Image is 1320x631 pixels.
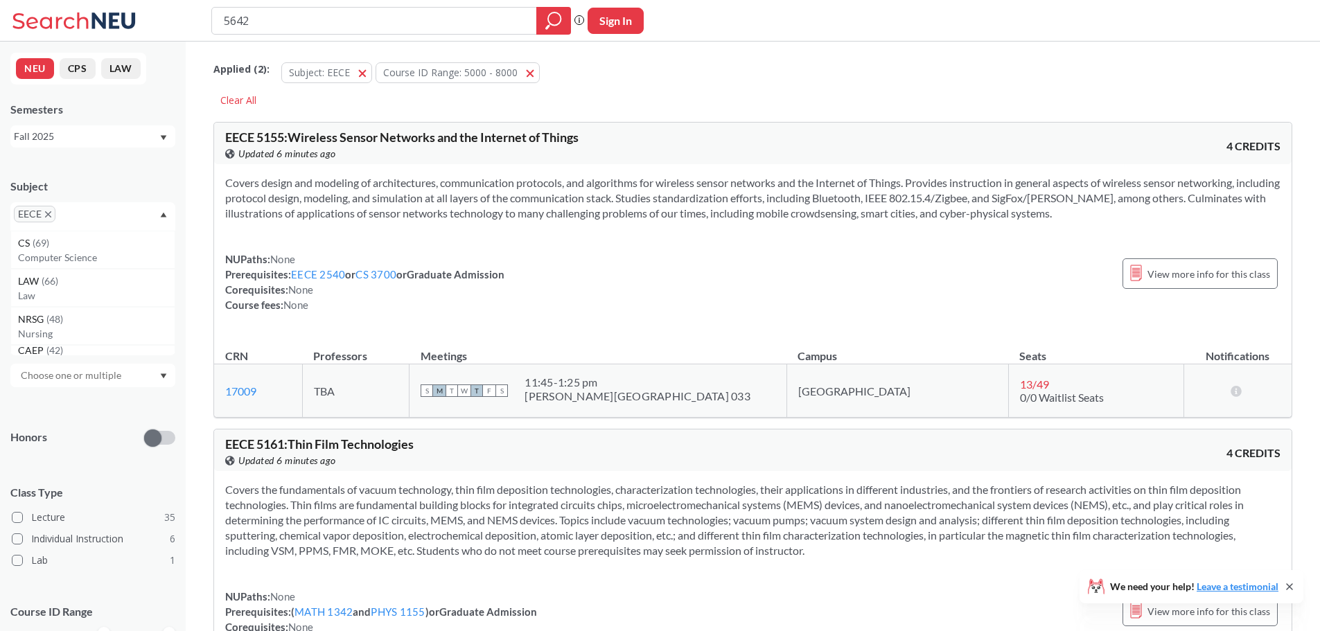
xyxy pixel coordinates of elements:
span: Class Type [10,485,175,500]
span: ( 42 ) [46,344,63,356]
span: View more info for this class [1147,603,1270,620]
input: Choose one or multiple [14,367,130,384]
div: Semesters [10,102,175,117]
span: T [446,384,458,397]
a: PHYS 1155 [371,605,425,618]
span: S [421,384,433,397]
svg: magnifying glass [545,11,562,30]
span: ( 48 ) [46,313,63,325]
span: EECE 5161 : Thin Film Technologies [225,436,414,452]
span: We need your help! [1110,582,1278,592]
div: [PERSON_NAME][GEOGRAPHIC_DATA] 033 [525,389,750,403]
div: Dropdown arrow [10,364,175,387]
button: LAW [101,58,141,79]
th: Professors [302,335,409,364]
svg: Dropdown arrow [160,212,167,217]
svg: X to remove pill [45,211,51,217]
span: ( 66 ) [42,275,58,287]
th: Notifications [1184,335,1292,364]
label: Lab [12,551,175,569]
span: Applied ( 2 ): [213,62,270,77]
span: M [433,384,446,397]
p: Law [18,289,175,303]
th: Meetings [410,335,786,364]
span: Updated 6 minutes ago [238,146,336,161]
div: Fall 2025 [14,129,159,144]
span: None [283,299,308,311]
span: 0/0 Waitlist Seats [1020,391,1104,404]
div: NUPaths: Prerequisites: or or Graduate Admission Corequisites: Course fees: [225,251,504,312]
span: F [483,384,495,397]
span: None [288,283,313,296]
svg: Dropdown arrow [160,135,167,141]
p: Computer Science [18,251,175,265]
span: 6 [170,531,175,546]
button: Subject: EECE [281,62,372,83]
div: EECEX to remove pillDropdown arrowCS(69)Computer ScienceLAW(66)LawNRSG(48)NursingCAEP(42)Counseli... [10,202,175,231]
th: Campus [786,335,1008,364]
div: CRN [225,348,248,364]
span: 13 / 49 [1020,377,1049,391]
span: None [270,253,295,265]
svg: Dropdown arrow [160,373,167,379]
p: Nursing [18,327,175,341]
span: S [495,384,508,397]
span: LAW [18,274,42,289]
span: Subject: EECE [289,66,350,79]
div: Fall 2025Dropdown arrow [10,125,175,148]
section: Covers design and modeling of architectures, communication protocols, and algorithms for wireless... [225,175,1281,221]
th: Seats [1008,335,1183,364]
td: [GEOGRAPHIC_DATA] [786,364,1008,418]
span: T [470,384,483,397]
span: Course ID Range: 5000 - 8000 [383,66,518,79]
span: 4 CREDITS [1226,445,1281,461]
a: Leave a testimonial [1197,580,1278,592]
div: Clear All [213,90,263,111]
button: CPS [60,58,96,79]
a: MATH 1342 [294,605,353,618]
button: Sign In [588,8,644,34]
span: View more info for this class [1147,265,1270,283]
span: 35 [164,510,175,525]
span: 4 CREDITS [1226,139,1281,154]
button: Course ID Range: 5000 - 8000 [376,62,540,83]
span: CS [18,235,33,251]
span: NRSG [18,312,46,327]
a: EECE 2540 [291,268,345,281]
section: Covers the fundamentals of vacuum technology, thin film deposition technologies, characterization... [225,482,1281,558]
div: Subject [10,179,175,194]
label: Lecture [12,508,175,526]
span: Updated 6 minutes ago [238,453,336,468]
div: 11:45 - 1:25 pm [525,375,750,389]
a: CS 3700 [355,268,396,281]
p: Honors [10,429,47,445]
span: 1 [170,553,175,568]
span: ( 69 ) [33,237,49,249]
label: Individual Instruction [12,530,175,548]
input: Class, professor, course number, "phrase" [222,9,527,33]
p: Course ID Range [10,604,175,620]
span: EECEX to remove pill [14,206,55,222]
a: 17009 [225,384,256,398]
span: None [270,590,295,603]
td: TBA [302,364,409,418]
div: magnifying glass [536,7,571,35]
span: EECE 5155 : Wireless Sensor Networks and the Internet of Things [225,130,579,145]
button: NEU [16,58,54,79]
span: W [458,384,470,397]
span: CAEP [18,343,46,358]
